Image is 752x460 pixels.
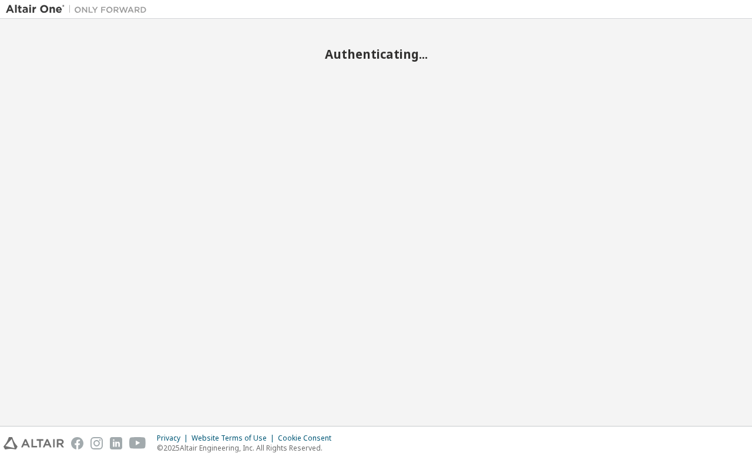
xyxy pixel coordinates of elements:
[90,437,103,449] img: instagram.svg
[6,4,153,15] img: Altair One
[6,46,746,62] h2: Authenticating...
[157,434,192,443] div: Privacy
[157,443,338,453] p: © 2025 Altair Engineering, Inc. All Rights Reserved.
[71,437,83,449] img: facebook.svg
[278,434,338,443] div: Cookie Consent
[110,437,122,449] img: linkedin.svg
[4,437,64,449] img: altair_logo.svg
[129,437,146,449] img: youtube.svg
[192,434,278,443] div: Website Terms of Use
